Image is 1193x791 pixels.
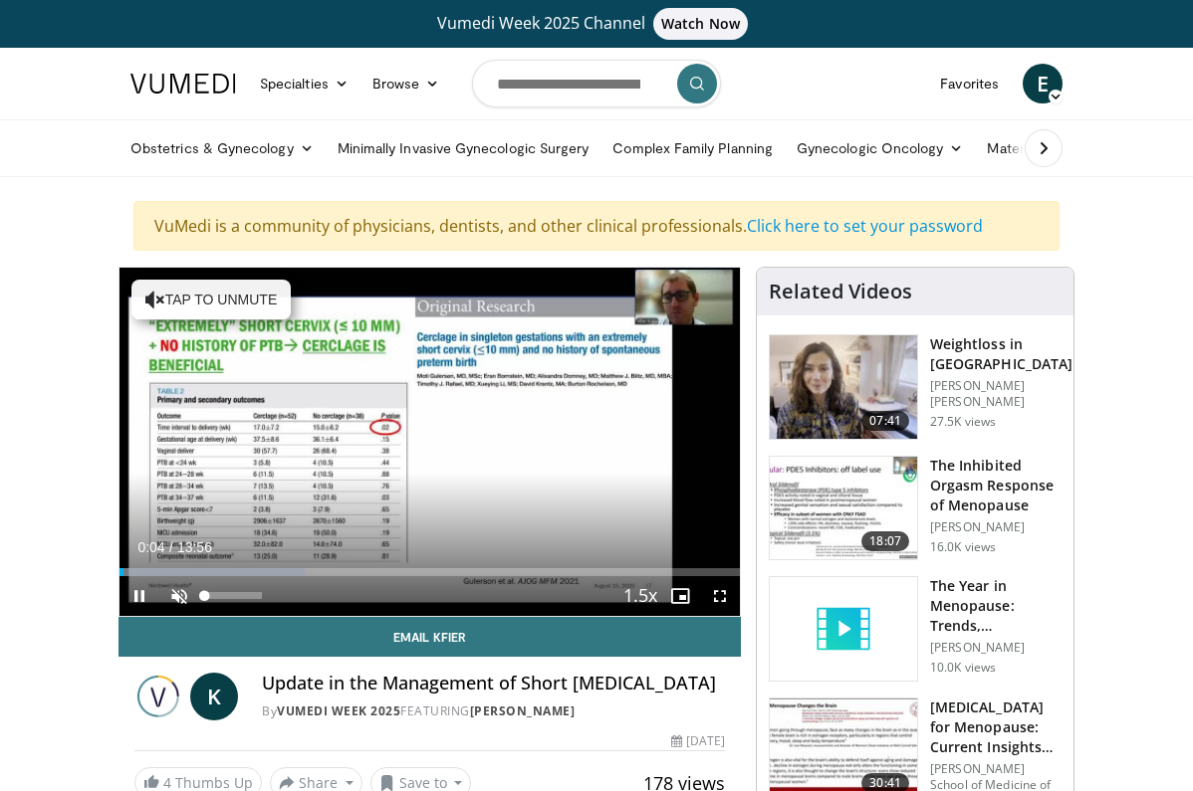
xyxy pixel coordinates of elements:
h3: [MEDICAL_DATA] for Menopause: Current Insights and Futu… [930,697,1062,757]
div: VuMedi is a community of physicians, dentists, and other clinical professionals. [133,201,1060,251]
a: Obstetrics & Gynecology [119,128,326,168]
button: Unmute [159,576,199,616]
input: Search topics, interventions [472,60,721,107]
h3: The Year in Menopause: Trends, Controversies & Future Directions [930,576,1062,636]
span: 0:04 [137,539,164,555]
button: Playback Rate [620,576,660,616]
span: Watch Now [653,8,748,40]
h4: Related Videos [769,280,912,303]
p: [PERSON_NAME] [930,640,1062,656]
a: [PERSON_NAME] [470,702,576,719]
div: Progress Bar [119,568,740,576]
img: 283c0f17-5e2d-42ba-a87c-168d447cdba4.150x105_q85_crop-smart_upscale.jpg [770,457,917,560]
span: 13:56 [177,539,212,555]
a: Vumedi Week 2025 [277,702,400,719]
div: Volume Level [204,592,261,599]
p: 27.5K views [930,414,996,430]
video-js: Video Player [119,268,740,616]
p: 10.0K views [930,660,996,676]
a: E [1023,64,1063,103]
a: The Year in Menopause: Trends, Controversies & Future Directions [PERSON_NAME] 10.0K views [769,576,1062,682]
a: Browse [360,64,452,103]
a: 18:07 The Inhibited Orgasm Response of Menopause [PERSON_NAME] 16.0K views [769,456,1062,561]
img: VuMedi Logo [130,74,236,94]
button: Enable picture-in-picture mode [660,576,700,616]
img: 9983fed1-7565-45be-8934-aef1103ce6e2.150x105_q85_crop-smart_upscale.jpg [770,335,917,439]
span: / [169,539,173,555]
a: Favorites [928,64,1011,103]
button: Fullscreen [700,576,740,616]
a: Email Kfier [119,617,741,657]
a: Gynecologic Oncology [785,128,975,168]
button: Pause [119,576,159,616]
div: By FEATURING [262,702,725,720]
div: [DATE] [671,732,725,750]
p: [PERSON_NAME] [PERSON_NAME] [930,378,1073,410]
a: Complex Family Planning [600,128,785,168]
h4: Update in the Management of Short [MEDICAL_DATA] [262,673,725,694]
span: 18:07 [861,531,909,551]
p: 16.0K views [930,539,996,555]
a: K [190,673,238,720]
h3: Weightloss in [GEOGRAPHIC_DATA] [930,334,1073,374]
a: Vumedi Week 2025 ChannelWatch Now [119,8,1074,40]
p: [PERSON_NAME] [930,519,1062,535]
a: Click here to set your password [747,215,983,237]
h3: The Inhibited Orgasm Response of Menopause [930,456,1062,515]
span: 07:41 [861,411,909,431]
img: video_placeholder_short.svg [770,577,917,681]
a: 07:41 Weightloss in [GEOGRAPHIC_DATA] [PERSON_NAME] [PERSON_NAME] 27.5K views [769,334,1062,440]
a: Maternal–Fetal Medicine [975,128,1157,168]
button: Tap to unmute [131,280,291,319]
img: Vumedi Week 2025 [134,673,182,720]
a: Minimally Invasive Gynecologic Surgery [326,128,601,168]
a: Specialties [248,64,360,103]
